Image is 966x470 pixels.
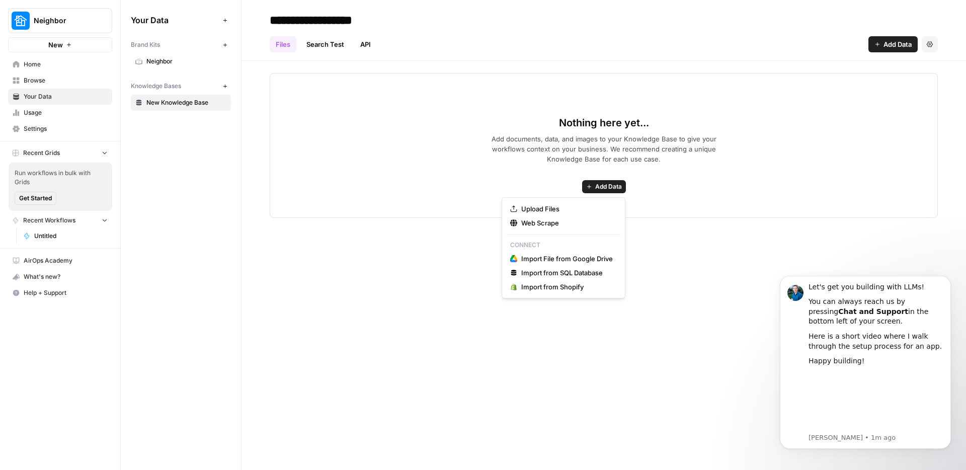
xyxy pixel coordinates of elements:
div: What's new? [9,269,112,284]
span: Home [24,60,108,69]
span: Add Data [595,182,622,191]
span: Upload Files [521,204,613,214]
a: Untitled [19,228,112,244]
button: Help + Support [8,285,112,301]
img: Neighbor Logo [12,12,30,30]
a: Home [8,56,112,72]
span: Settings [24,124,108,133]
a: Browse [8,72,112,89]
span: Get Started [19,194,52,203]
span: Knowledge Bases [131,82,181,91]
span: New Knowledge Base [146,98,226,107]
button: Recent Grids [8,145,112,161]
p: Message from Alex, sent 1m ago [44,173,179,182]
span: Web Scrape [521,218,613,228]
span: Your Data [131,14,219,26]
a: API [354,36,377,52]
span: Import File from Google Drive [521,254,613,264]
span: Your Data [24,92,108,101]
span: Import from Shopify [521,282,613,292]
button: Recent Workflows [8,213,112,228]
button: Get Started [15,192,56,205]
span: Untitled [34,231,108,241]
span: Add Data [883,39,912,49]
span: Recent Workflows [23,216,75,225]
span: Help + Support [24,288,108,297]
iframe: youtube [44,111,179,171]
span: Recent Grids [23,148,60,158]
a: Usage [8,105,112,121]
span: AirOps Academy [24,256,108,265]
span: Neighbor [34,16,95,26]
iframe: Intercom notifications message [765,261,966,465]
p: Connect [506,239,621,252]
a: Files [270,36,296,52]
span: Neighbor [146,57,226,66]
a: Search Test [300,36,350,52]
span: Browse [24,76,108,85]
span: Usage [24,108,108,117]
a: AirOps Academy [8,253,112,269]
a: Your Data [8,89,112,105]
a: New Knowledge Base [131,95,231,111]
button: Add Data [582,180,626,193]
button: Add Data [868,36,918,52]
span: Add documents, data, and images to your Knowledge Base to give your workflows context on your bus... [475,134,733,164]
button: Workspace: Neighbor [8,8,112,33]
div: Add Data [502,197,625,298]
a: Neighbor [131,53,231,69]
span: Import from SQL Database [521,268,613,278]
span: New [48,40,63,50]
span: Brand Kits [131,40,160,49]
a: Settings [8,121,112,137]
button: What's new? [8,269,112,285]
span: Nothing here yet... [559,116,649,130]
span: Run workflows in bulk with Grids [15,169,106,187]
button: New [8,37,112,52]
